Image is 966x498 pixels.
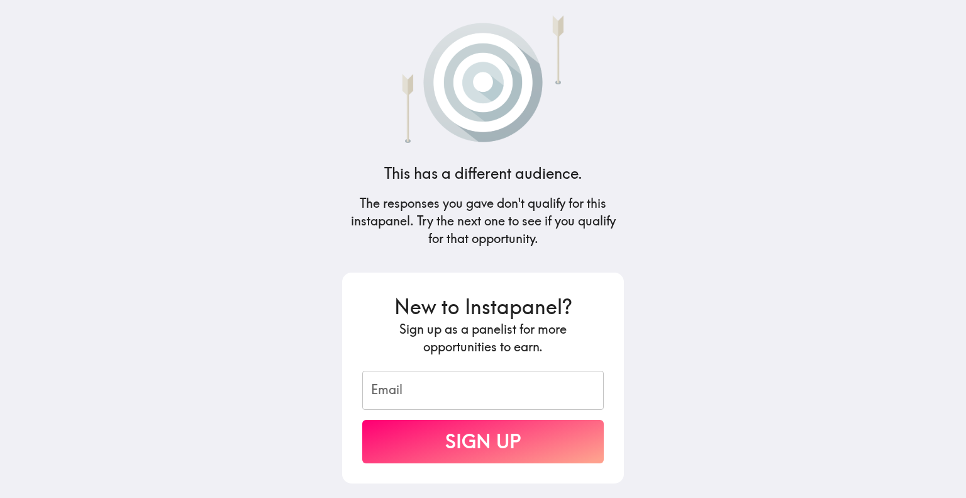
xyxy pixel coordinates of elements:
img: Arrows that have missed a target. [371,10,595,143]
button: Sign Up [362,420,604,463]
h3: New to Instapanel? [362,293,604,321]
h5: Sign up as a panelist for more opportunities to earn. [362,320,604,356]
h4: This has a different audience. [384,163,582,184]
h5: The responses you gave don't qualify for this instapanel. Try the next one to see if you qualify ... [342,195,624,247]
